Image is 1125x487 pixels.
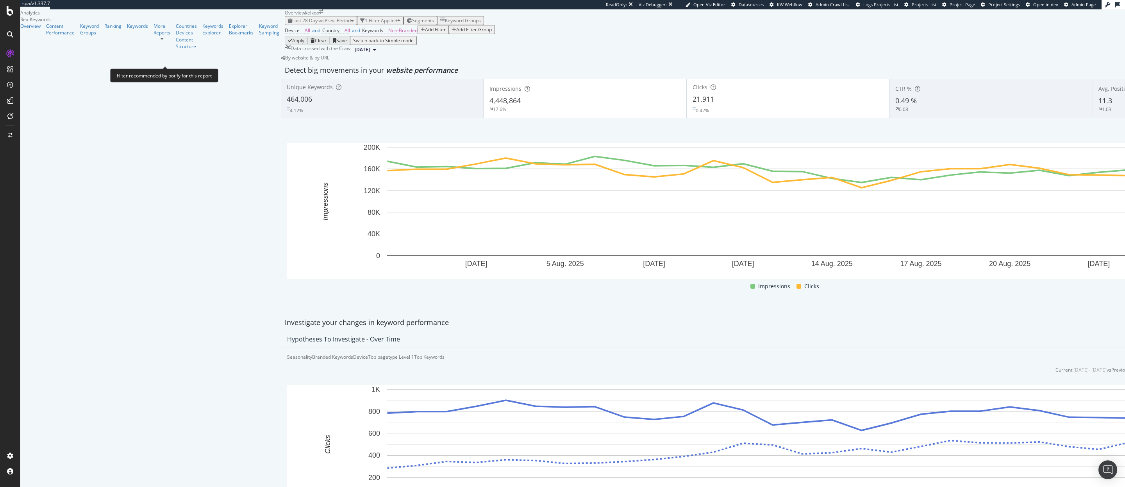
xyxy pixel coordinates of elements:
a: Keyword Groups [80,23,99,36]
text: 400 [368,452,380,460]
span: CTR % [895,85,912,92]
div: kelkoo [305,9,319,16]
text: 14 Aug. 2025 [811,260,853,268]
a: Datasources [731,2,764,8]
span: Admin Page [1071,2,1096,7]
text: [DATE] [465,260,487,268]
span: Open Viz Editor [693,2,725,7]
span: All [345,27,350,34]
span: 0.49 % [895,96,917,105]
text: 40K [368,230,380,238]
a: Projects List [904,2,936,8]
text: 120K [364,187,380,195]
text: 1K [371,386,380,394]
text: Clicks [324,435,332,454]
div: Device [353,354,368,360]
span: Non-Branded [388,27,418,34]
span: Admin Crawl List [816,2,850,7]
span: 21,911 [693,94,714,104]
button: Add Filter Group [449,25,495,34]
div: [DATE] - [DATE] [1073,367,1107,373]
button: Segments [404,16,437,25]
span: Clicks [804,282,819,291]
span: Logs Projects List [863,2,898,7]
span: Segments [412,17,434,24]
span: Device [285,27,300,34]
text: [DATE] [732,260,754,268]
a: More Reports [154,23,170,36]
span: = [341,27,343,34]
a: Content [176,36,197,43]
div: Keyword Groups [445,17,481,24]
span: = [301,27,304,34]
div: 1.03 [1102,106,1111,113]
a: Overview [20,23,41,29]
div: Current: [1055,367,1073,373]
text: 160K [364,165,380,173]
div: Viz Debugger: [639,2,667,8]
text: 80K [368,208,380,216]
a: Project Page [942,2,975,8]
a: Explorer Bookmarks [229,23,254,36]
span: website performance [386,65,458,75]
text: 200 [368,474,380,482]
div: RealKeywords [20,16,285,23]
span: Impressions [758,282,790,291]
text: 200K [364,144,380,151]
div: ReadOnly: [606,2,627,8]
div: Switch back to Simple mode [353,37,414,44]
img: Equal [287,107,290,110]
text: 600 [368,429,380,437]
a: Keywords Explorer [202,23,223,36]
text: Impressions [321,183,329,221]
span: vs Prev. Period [320,17,351,24]
span: 2025 Aug. 18th [355,46,370,53]
button: Add Filter [418,25,449,34]
span: All [305,27,310,34]
text: [DATE] [1087,260,1110,268]
span: Project Page [950,2,975,7]
button: Clear [307,36,330,45]
span: 11.3 [1098,96,1112,105]
div: Clear [315,37,327,44]
div: Add Filter [425,26,446,33]
a: Structure [176,43,197,50]
a: Open in dev [1026,2,1058,8]
span: and [352,27,360,34]
div: Data crossed with the Crawl [291,45,352,54]
div: arrow-right-arrow-left [319,9,323,14]
span: 4,448,864 [489,96,521,105]
span: Impressions [489,85,521,92]
text: 20 Aug. 2025 [989,260,1030,268]
span: Projects List [912,2,936,7]
button: Last 28 DaysvsPrev. Period [285,16,357,25]
div: 17.6% [493,106,506,113]
button: Save [330,36,350,45]
a: Countries [176,23,197,29]
div: Seasonality [287,354,312,360]
a: Devices [176,29,197,36]
div: Add Filter Group [456,26,492,33]
div: Keyword Sampling [259,23,279,36]
div: Top Keywords [414,354,445,360]
div: legacy label [281,54,329,61]
div: 0.08 [899,106,908,113]
div: Keywords [127,23,148,29]
span: and [312,27,320,34]
button: Switch back to Simple mode [350,36,417,45]
button: Apply [285,36,307,45]
button: 1 Filter Applied [357,16,404,25]
span: Country [322,27,339,34]
a: Content Performance [46,23,75,36]
a: Ranking [104,23,121,29]
span: Last 28 Days [292,17,320,24]
a: Admin Page [1064,2,1096,8]
div: Top pagetype Level 1 [368,354,414,360]
text: 800 [368,408,380,415]
div: Save [336,37,347,44]
div: Filter recommended by botify for this report [110,69,218,83]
